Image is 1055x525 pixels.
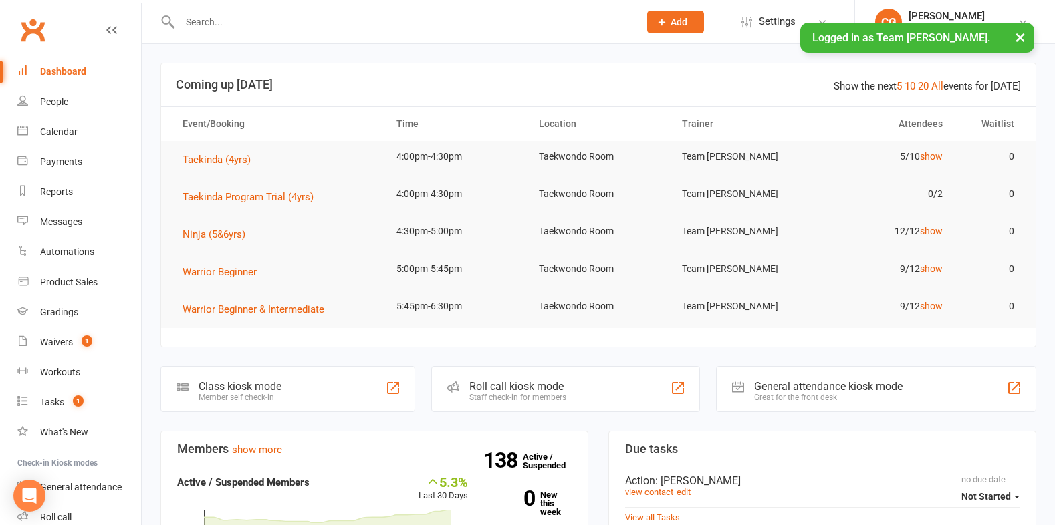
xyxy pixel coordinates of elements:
td: 0 [955,141,1026,172]
td: 0 [955,216,1026,247]
div: Staff check-in for members [469,393,566,402]
div: Roll call [40,512,72,522]
div: General attendance [40,482,122,492]
a: Waivers 1 [17,327,141,357]
td: Team [PERSON_NAME] [670,178,812,210]
span: Not Started [961,491,1011,502]
button: Taekinda Program Trial (4yrs) [183,189,323,205]
button: Ninja (5&6yrs) [183,226,255,242]
td: 0 [955,178,1026,210]
span: Taekinda (4yrs) [183,154,251,166]
div: Tasks [40,397,64,407]
a: show [920,151,943,162]
td: Taekwondo Room [527,253,669,285]
div: [PERSON_NAME] [909,10,1005,22]
div: General attendance kiosk mode [754,380,903,393]
td: 5:00pm-5:45pm [384,253,527,285]
div: Dashboard [40,66,86,77]
button: × [1008,23,1032,51]
span: Add [671,17,687,27]
td: Team [PERSON_NAME] [670,291,812,322]
td: 0/2 [812,178,955,210]
div: People [40,96,68,107]
td: 9/12 [812,253,955,285]
td: 4:30pm-5:00pm [384,216,527,247]
a: Dashboard [17,57,141,87]
span: Logged in as Team [PERSON_NAME]. [812,31,990,44]
button: Add [647,11,704,33]
div: Reports [40,186,73,197]
div: CG [875,9,902,35]
span: Taekinda Program Trial (4yrs) [183,191,314,203]
a: Product Sales [17,267,141,297]
a: 10 [905,80,915,92]
td: 4:00pm-4:30pm [384,141,527,172]
div: Payments [40,156,82,167]
span: 1 [82,335,92,347]
a: show more [232,444,282,456]
th: Time [384,107,527,141]
span: Warrior Beginner & Intermediate [183,303,324,315]
a: Messages [17,207,141,237]
strong: 0 [488,488,535,508]
a: Workouts [17,357,141,387]
a: Reports [17,177,141,207]
a: What's New [17,417,141,448]
a: Calendar [17,117,141,147]
th: Waitlist [955,107,1026,141]
button: Warrior Beginner & Intermediate [183,301,334,317]
div: Action [625,474,1020,487]
a: 0New this week [488,490,572,516]
a: show [920,301,943,311]
th: Trainer [670,107,812,141]
td: Taekwondo Room [527,291,669,322]
td: 0 [955,291,1026,322]
td: 12/12 [812,216,955,247]
div: Open Intercom Messenger [13,480,45,512]
div: Product Sales [40,277,98,287]
div: Last 30 Days [419,474,468,503]
a: People [17,87,141,117]
a: General attendance kiosk mode [17,472,141,502]
span: Warrior Beginner [183,266,257,278]
span: Settings [759,7,796,37]
a: View all Tasks [625,512,680,522]
a: All [931,80,943,92]
a: Automations [17,237,141,267]
h3: Members [177,442,572,456]
span: 1 [73,395,84,407]
a: Clubworx [16,13,49,47]
strong: Active / Suspended Members [177,476,310,488]
td: Team [PERSON_NAME] [670,216,812,247]
div: Great for the front desk [754,393,903,402]
div: 5.3% [419,474,468,489]
a: edit [677,487,691,497]
th: Location [527,107,669,141]
div: Member self check-in [199,393,281,402]
td: Team [PERSON_NAME] [670,141,812,172]
a: 138Active / Suspended [523,442,582,480]
strong: 138 [483,450,523,470]
td: Taekwondo Room [527,178,669,210]
div: Automations [40,246,94,257]
td: 5:45pm-6:30pm [384,291,527,322]
div: Waivers [40,337,73,347]
a: 5 [897,80,902,92]
h3: Coming up [DATE] [176,78,1021,92]
th: Event/Booking [170,107,384,141]
div: Calendar [40,126,78,137]
div: Workouts [40,367,80,377]
td: 4:00pm-4:30pm [384,178,527,210]
td: 0 [955,253,1026,285]
a: Tasks 1 [17,387,141,417]
div: Roll call kiosk mode [469,380,566,393]
button: Taekinda (4yrs) [183,152,260,168]
div: Class kiosk mode [199,380,281,393]
td: 9/12 [812,291,955,322]
a: view contact [625,487,673,497]
td: Taekwondo Room [527,141,669,172]
span: Ninja (5&6yrs) [183,228,245,240]
h3: Due tasks [625,442,1020,456]
th: Attendees [812,107,955,141]
a: Payments [17,147,141,177]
